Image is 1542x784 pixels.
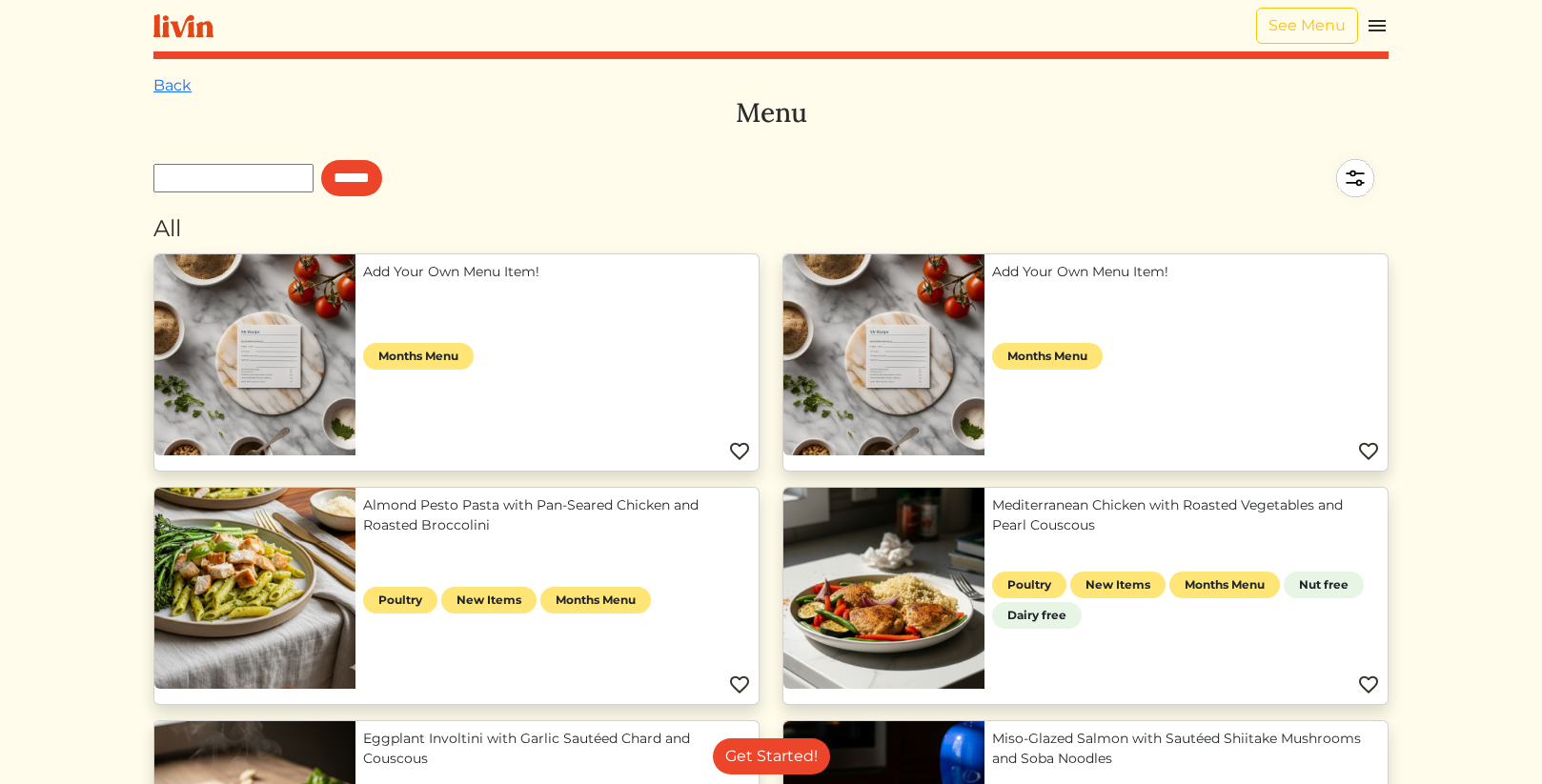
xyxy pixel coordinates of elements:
[992,729,1380,769] a: Miso-Glazed Salmon with Sautéed Shiitake Mushrooms and Soba Noodles
[728,673,751,696] img: Favorite menu item
[153,97,1389,130] h3: Menu
[153,14,213,38] img: livin-logo-a0d97d1a881af30f6274990eb6222085a2533c92bbd1e4f22c21b4f0d0e3210c.svg
[363,495,751,535] a: Almond Pesto Pasta with Pan-Seared Chicken and Roasted Broccolini
[153,76,192,94] a: Back
[1366,14,1389,37] img: menu_hamburger-cb6d353cf0ecd9f46ceae1c99ecbeb4a00e71ca567a856bd81f57e9d8c17bb26.svg
[728,440,751,463] img: Favorite menu item
[992,262,1380,282] a: Add Your Own Menu Item!
[363,262,751,282] a: Add Your Own Menu Item!
[1357,440,1380,463] img: Favorite menu item
[1322,145,1389,211] img: filter-5a7d962c2457a2d01fc3f3b070ac7679cf81506dd4bc827d76cf1eb68fb85cd7.svg
[1357,673,1380,696] img: Favorite menu item
[1256,8,1358,44] a: See Menu
[713,738,830,774] a: Get Started!
[992,495,1380,535] a: Mediterranean Chicken with Roasted Vegetables and Pearl Couscous
[153,211,1389,246] div: All
[363,729,751,769] a: Eggplant Involtini with Garlic Sautéed Chard and Couscous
